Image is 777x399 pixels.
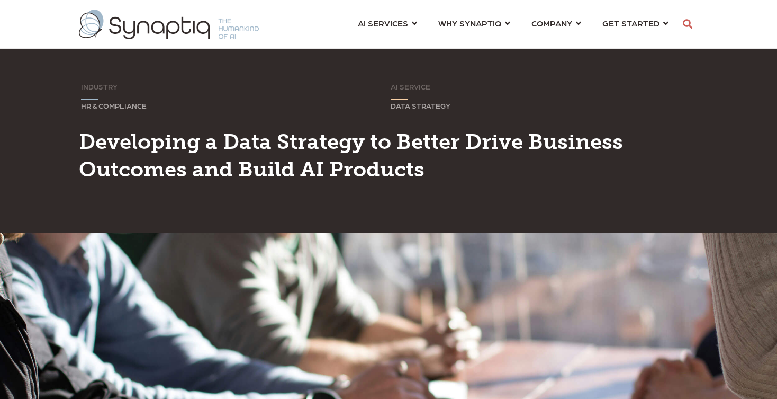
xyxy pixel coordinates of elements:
[602,13,668,33] a: GET STARTED
[358,13,417,33] a: AI SERVICES
[81,99,98,100] svg: Sorry, your browser does not support inline SVG.
[79,129,623,182] span: Developing a Data Strategy to Better Drive Business Outcomes and Build AI Products
[358,16,408,30] span: AI SERVICES
[81,101,147,110] span: HR & COMPLIANCE
[391,101,450,110] span: DATA STRATEGY
[438,13,510,33] a: WHY SYNAPTIQ
[391,82,430,91] span: AI SERVICE
[602,16,659,30] span: GET STARTED
[531,16,572,30] span: COMPANY
[391,99,408,100] svg: Sorry, your browser does not support inline SVG.
[347,5,679,43] nav: menu
[438,16,501,30] span: WHY SYNAPTIQ
[81,82,118,91] span: INDUSTRY
[79,10,259,39] img: synaptiq logo-2
[531,13,581,33] a: COMPANY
